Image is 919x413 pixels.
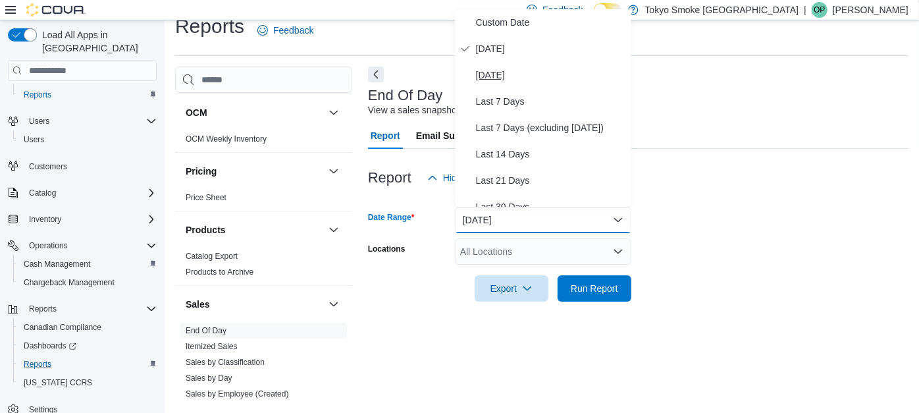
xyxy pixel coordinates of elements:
span: Chargeback Management [18,275,157,290]
label: Locations [368,244,406,254]
h3: Products [186,223,226,236]
a: Chargeback Management [18,275,120,290]
span: Users [18,132,157,148]
span: Sales by Classification [186,357,265,368]
span: Report [371,123,400,149]
span: Canadian Compliance [18,319,157,335]
h3: Sales [186,298,210,311]
a: Catalog Export [186,252,238,261]
span: Last 14 Days [476,146,626,162]
span: Last 7 Days [476,94,626,109]
div: View a sales snapshot for a date or date range. [368,103,561,117]
button: OCM [186,106,323,119]
span: Custom Date [476,14,626,30]
span: Reports [29,304,57,314]
span: Hide Parameters [443,171,512,184]
button: Inventory [24,211,66,227]
span: Operations [24,238,157,254]
div: Products [175,248,352,285]
button: Users [3,112,162,130]
span: Feedback [542,3,583,16]
span: Price Sheet [186,192,226,203]
button: OCM [326,105,342,121]
span: Washington CCRS [18,375,157,391]
span: Dashboards [18,338,157,354]
span: Email Subscription [416,123,500,149]
button: Operations [24,238,73,254]
a: Dashboards [13,337,162,355]
button: Export [475,275,548,302]
span: Last 30 Days [476,199,626,215]
p: [PERSON_NAME] [833,2,908,18]
a: OCM Weekly Inventory [186,134,267,144]
button: Sales [326,296,342,312]
button: Pricing [186,165,323,178]
span: Feedback [273,24,313,37]
span: Operations [29,240,68,251]
span: Itemized Sales [186,341,238,352]
h3: End Of Day [368,88,443,103]
h3: OCM [186,106,207,119]
span: Canadian Compliance [24,322,101,333]
span: Products to Archive [186,267,253,277]
span: Users [29,116,49,126]
span: Sales by Employee (Created) [186,389,289,399]
p: | [804,2,806,18]
button: Users [24,113,55,129]
span: Inventory [24,211,157,227]
button: Reports [3,300,162,318]
a: Products to Archive [186,267,253,277]
a: Feedback [252,17,319,43]
span: OCM Weekly Inventory [186,134,267,144]
span: Catalog [29,188,56,198]
span: [DATE] [476,67,626,83]
button: Cash Management [13,255,162,273]
img: Cova [26,3,86,16]
input: Dark Mode [594,3,621,17]
a: Customers [24,159,72,175]
span: Users [24,134,44,145]
button: Products [186,223,323,236]
a: Reports [18,87,57,103]
span: Sales by Day [186,373,232,383]
span: Customers [29,161,67,172]
button: Next [368,67,384,82]
span: Reports [18,356,157,372]
span: Load All Apps in [GEOGRAPHIC_DATA] [37,28,157,55]
span: Customers [24,158,157,175]
span: Run Report [571,282,618,295]
div: OCM [175,131,352,152]
span: Reports [18,87,157,103]
button: Inventory [3,210,162,229]
a: Cash Management [18,256,95,272]
button: Canadian Compliance [13,318,162,337]
a: [US_STATE] CCRS [18,375,97,391]
h3: Report [368,170,411,186]
button: Reports [13,355,162,373]
label: Date Range [368,212,415,223]
button: Run Report [558,275,631,302]
button: Chargeback Management [13,273,162,292]
a: Sales by Employee (Created) [186,389,289,399]
a: Dashboards [18,338,82,354]
button: Hide Parameters [422,165,517,191]
p: Tokyo Smoke [GEOGRAPHIC_DATA] [645,2,799,18]
span: Reports [24,301,157,317]
button: Catalog [3,184,162,202]
span: Reports [24,359,51,370]
span: Last 7 Days (excluding [DATE]) [476,120,626,136]
span: Catalog [24,185,157,201]
span: [DATE] [476,41,626,57]
a: End Of Day [186,326,226,335]
button: Open list of options [613,246,623,257]
button: [DATE] [455,207,631,233]
div: Owen Pfaff [812,2,827,18]
span: Inventory [29,214,61,225]
button: Customers [3,157,162,176]
span: Cash Management [24,259,90,269]
span: Chargeback Management [24,277,115,288]
button: Reports [13,86,162,104]
button: Catalog [24,185,61,201]
span: Reports [24,90,51,100]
